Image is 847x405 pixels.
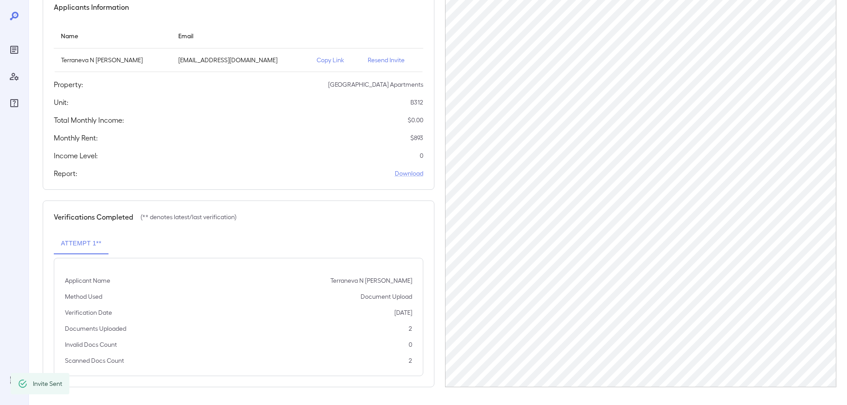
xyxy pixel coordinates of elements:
p: Terraneva N [PERSON_NAME] [61,56,164,64]
div: Reports [7,43,21,57]
p: $ 893 [410,133,423,142]
a: Download [395,169,423,178]
div: FAQ [7,96,21,110]
p: [EMAIL_ADDRESS][DOMAIN_NAME] [178,56,302,64]
h5: Unit: [54,97,68,108]
button: Attempt 1** [54,233,108,254]
div: Log Out [7,373,21,387]
p: [DATE] [394,308,412,317]
th: Email [171,23,309,48]
p: Applicant Name [65,276,110,285]
p: Method Used [65,292,102,301]
p: Documents Uploaded [65,324,126,333]
h5: Monthly Rent: [54,132,98,143]
p: (** denotes latest/last verification) [140,213,237,221]
h5: Report: [54,168,77,179]
h5: Total Monthly Income: [54,115,124,125]
h5: Verifications Completed [54,212,133,222]
p: 2 [409,356,412,365]
p: B312 [410,98,423,107]
h5: Property: [54,79,83,90]
table: simple table [54,23,423,72]
p: Verification Date [65,308,112,317]
p: Terraneva N [PERSON_NAME] [330,276,412,285]
th: Name [54,23,171,48]
p: Resend Invite [368,56,416,64]
p: 0 [409,340,412,349]
div: Manage Users [7,69,21,84]
div: Invite Sent [33,376,62,392]
h5: Applicants Information [54,2,129,12]
p: 0 [420,151,423,160]
p: Scanned Docs Count [65,356,124,365]
p: Invalid Docs Count [65,340,117,349]
p: [GEOGRAPHIC_DATA] Apartments [328,80,423,89]
h5: Income Level: [54,150,98,161]
p: Document Upload [361,292,412,301]
p: 2 [409,324,412,333]
p: Copy Link [317,56,353,64]
p: $ 0.00 [408,116,423,124]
